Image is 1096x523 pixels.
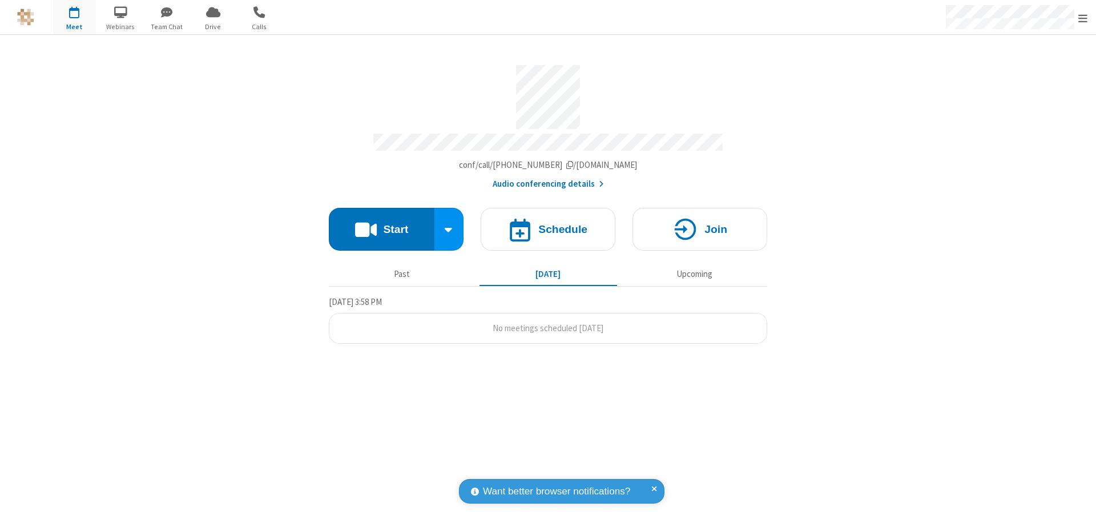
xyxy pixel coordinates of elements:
[17,9,34,26] img: QA Selenium DO NOT DELETE OR CHANGE
[704,224,727,235] h4: Join
[459,159,638,170] span: Copy my meeting room link
[146,22,188,32] span: Team Chat
[53,22,96,32] span: Meet
[493,178,604,191] button: Audio conferencing details
[333,263,471,285] button: Past
[329,295,767,344] section: Today's Meetings
[479,263,617,285] button: [DATE]
[329,208,434,251] button: Start
[483,484,630,499] span: Want better browser notifications?
[538,224,587,235] h4: Schedule
[329,296,382,307] span: [DATE] 3:58 PM
[459,159,638,172] button: Copy my meeting room linkCopy my meeting room link
[481,208,615,251] button: Schedule
[493,323,603,333] span: No meetings scheduled [DATE]
[632,208,767,251] button: Join
[434,208,464,251] div: Start conference options
[383,224,408,235] h4: Start
[626,263,763,285] button: Upcoming
[99,22,142,32] span: Webinars
[192,22,235,32] span: Drive
[329,57,767,191] section: Account details
[238,22,281,32] span: Calls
